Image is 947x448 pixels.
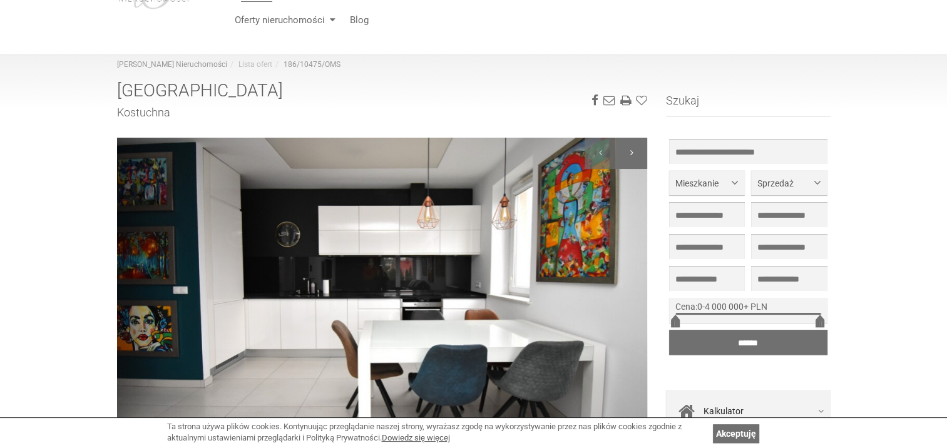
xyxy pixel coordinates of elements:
[705,302,767,312] span: 4 000 000+ PLN
[666,94,831,117] h3: Szukaj
[675,302,697,312] span: Cena:
[117,106,648,119] h2: Kostuchna
[757,177,811,190] span: Sprzedaż
[675,177,729,190] span: Mieszkanie
[704,402,744,420] span: Kalkulator
[167,421,707,444] div: Ta strona używa plików cookies. Kontynuując przeglądanie naszej strony, wyrażasz zgodę na wykorzy...
[117,81,648,101] h1: [GEOGRAPHIC_DATA]
[669,170,745,195] button: Mieszkanie
[284,60,340,69] a: 186/10475/OMS
[751,170,827,195] button: Sprzedaż
[225,8,340,33] a: Oferty nieruchomości
[713,424,759,443] a: Akceptuję
[382,433,450,442] a: Dowiedz się więcej
[697,302,702,312] span: 0
[340,8,369,33] a: Blog
[669,298,827,323] div: -
[117,138,648,438] img: Mieszkanie Sprzedaż Katowice Kostuchna
[227,59,272,70] li: Lista ofert
[117,60,227,69] a: [PERSON_NAME] Nieruchomości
